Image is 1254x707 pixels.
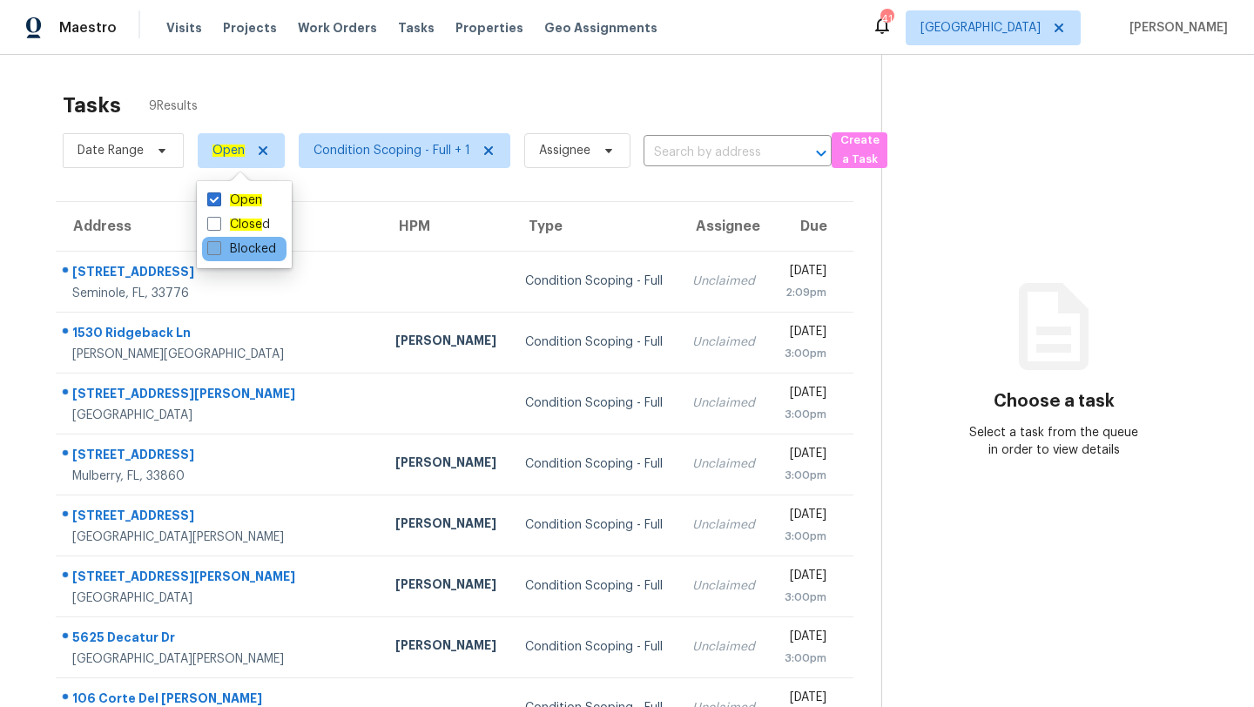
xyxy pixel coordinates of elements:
ah_el_jm_1744035635894: Close [230,219,262,231]
span: [GEOGRAPHIC_DATA] [920,19,1041,37]
span: Projects [223,19,277,37]
div: [STREET_ADDRESS][PERSON_NAME] [72,568,367,589]
div: [PERSON_NAME] [395,576,497,597]
div: [STREET_ADDRESS] [72,263,367,285]
th: HPM [381,202,511,251]
button: Open [809,141,833,165]
span: Condition Scoping - Full + 1 [313,142,470,159]
div: Condition Scoping - Full [525,333,664,351]
div: [PERSON_NAME][GEOGRAPHIC_DATA] [72,346,367,363]
div: [DATE] [784,567,826,589]
span: Tasks [398,22,435,34]
div: 3:00pm [784,650,826,667]
div: 2:09pm [784,284,826,301]
div: [GEOGRAPHIC_DATA][PERSON_NAME] [72,650,367,668]
div: Unclaimed [692,333,756,351]
label: Blocked [207,240,276,258]
div: [DATE] [784,384,826,406]
th: Type [511,202,678,251]
div: Unclaimed [692,577,756,595]
button: Create a Task [832,132,887,168]
div: 3:00pm [784,406,826,423]
ah_el_jm_1744035306855: Open [212,145,245,157]
span: [PERSON_NAME] [1123,19,1228,37]
span: Properties [455,19,523,37]
div: Unclaimed [692,273,756,290]
div: [PERSON_NAME] [395,636,497,658]
div: [GEOGRAPHIC_DATA] [72,589,367,607]
th: Address [56,202,381,251]
div: [DATE] [784,628,826,650]
input: Search by address [644,139,783,166]
ah_el_jm_1744035306855: Open [230,194,262,206]
div: Unclaimed [692,394,756,412]
div: Seminole, FL, 33776 [72,285,367,302]
div: Select a task from the queue in order to view details [968,424,1141,459]
div: [PERSON_NAME] [395,515,497,536]
div: [DATE] [784,506,826,528]
span: Date Range [78,142,144,159]
div: Condition Scoping - Full [525,394,664,412]
label: d [207,216,270,233]
div: 5625 Decatur Dr [72,629,367,650]
h3: Choose a task [994,393,1115,410]
div: [DATE] [784,323,826,345]
div: [PERSON_NAME] [395,332,497,353]
div: Condition Scoping - Full [525,638,664,656]
div: Unclaimed [692,455,756,473]
div: [DATE] [784,262,826,284]
div: 3:00pm [784,345,826,362]
div: 3:00pm [784,528,826,545]
h2: Tasks [63,97,121,114]
div: [GEOGRAPHIC_DATA][PERSON_NAME] [72,529,367,546]
div: 41 [880,10,893,28]
span: Assignee [539,142,590,159]
span: Visits [166,19,202,37]
th: Due [770,202,853,251]
div: Mulberry, FL, 33860 [72,468,367,485]
div: Condition Scoping - Full [525,577,664,595]
div: 3:00pm [784,589,826,606]
span: Maestro [59,19,117,37]
div: [GEOGRAPHIC_DATA] [72,407,367,424]
div: [STREET_ADDRESS][PERSON_NAME] [72,385,367,407]
span: Work Orders [298,19,377,37]
div: [STREET_ADDRESS] [72,446,367,468]
div: 3:00pm [784,467,826,484]
div: Unclaimed [692,638,756,656]
span: 9 Results [149,98,198,115]
div: Condition Scoping - Full [525,455,664,473]
div: Condition Scoping - Full [525,273,664,290]
div: 1530 Ridgeback Ln [72,324,367,346]
span: Create a Task [840,131,879,171]
div: Condition Scoping - Full [525,516,664,534]
th: Assignee [678,202,770,251]
div: [DATE] [784,445,826,467]
div: [STREET_ADDRESS] [72,507,367,529]
span: Geo Assignments [544,19,657,37]
div: Unclaimed [692,516,756,534]
div: [PERSON_NAME] [395,454,497,475]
